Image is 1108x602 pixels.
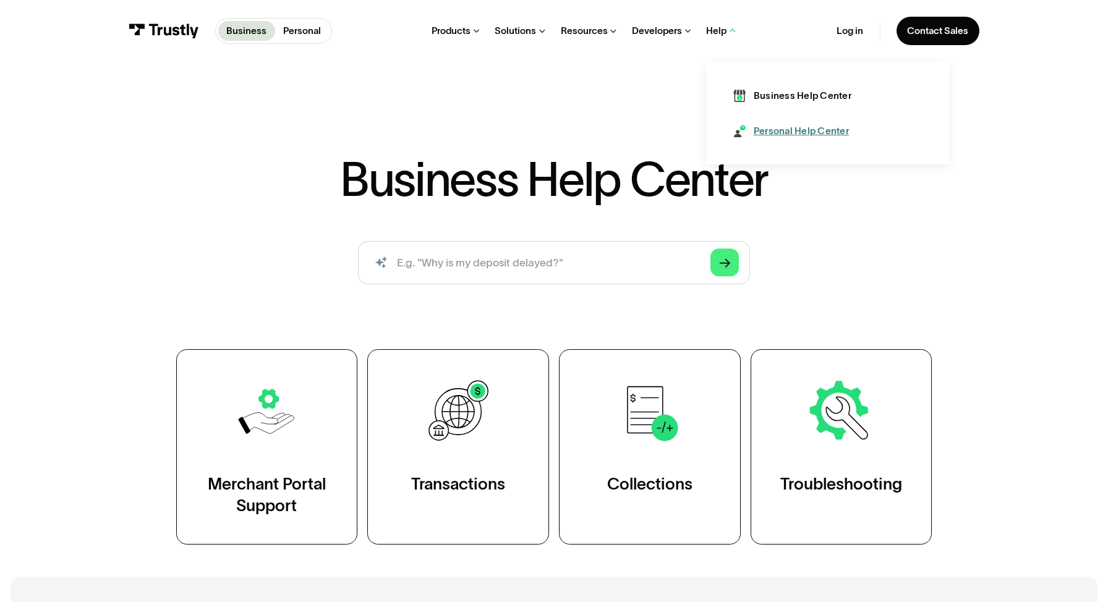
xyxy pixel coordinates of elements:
div: Solutions [495,25,536,37]
a: Personal Help Center [733,124,849,138]
div: Merchant Portal Support [203,473,330,517]
p: Business [226,24,266,38]
div: Collections [607,473,692,495]
h1: Business Help Center [340,156,768,203]
div: Transactions [411,473,505,495]
input: search [358,241,749,284]
div: Business Help Center [754,89,851,103]
a: Collections [559,349,741,545]
div: Products [432,25,471,37]
a: Business Help Center [733,89,851,103]
nav: Help [706,62,949,164]
a: Personal [275,21,329,41]
a: Business [218,21,275,41]
div: Resources [561,25,608,37]
p: Personal [283,24,321,38]
div: Troubleshooting [780,473,902,495]
a: Transactions [367,349,549,545]
form: Search [358,241,749,284]
a: Log in [837,25,863,37]
img: Trustly Logo [129,23,199,38]
div: Developers [632,25,682,37]
a: Troubleshooting [751,349,932,545]
div: Help [706,25,727,37]
a: Merchant Portal Support [176,349,358,545]
div: Personal Help Center [754,124,849,138]
a: Contact Sales [897,17,979,45]
div: Contact Sales [907,25,968,37]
